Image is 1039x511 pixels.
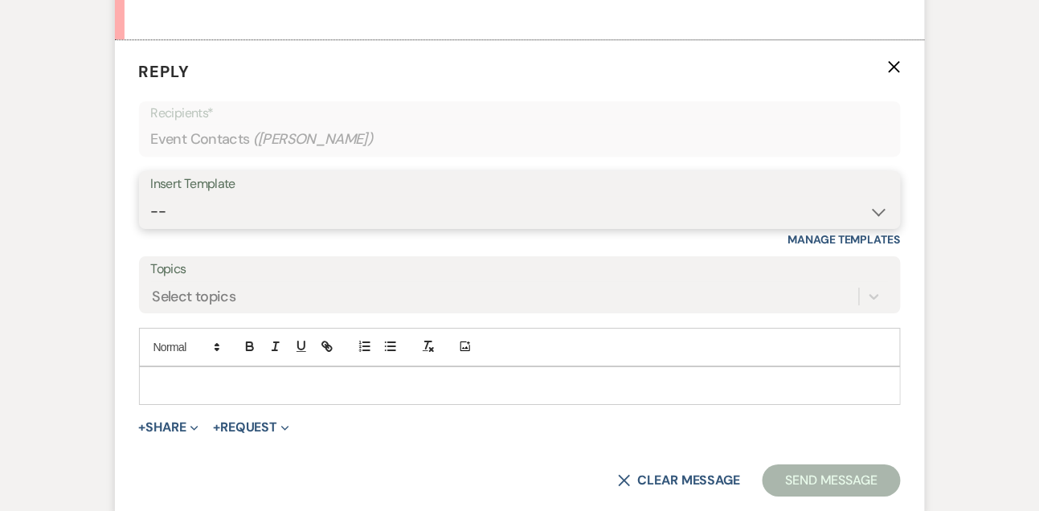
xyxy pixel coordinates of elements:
span: Reply [139,61,190,82]
div: Insert Template [151,173,889,196]
span: + [213,421,220,434]
button: Clear message [618,474,740,487]
a: Manage Templates [788,232,901,247]
button: Request [213,421,289,434]
div: Select topics [153,285,236,307]
span: ( [PERSON_NAME] ) [253,129,374,150]
p: Recipients* [151,103,889,124]
button: Share [139,421,199,434]
button: Send Message [763,464,900,497]
span: + [139,421,146,434]
label: Topics [151,258,889,281]
div: Event Contacts [151,124,889,155]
